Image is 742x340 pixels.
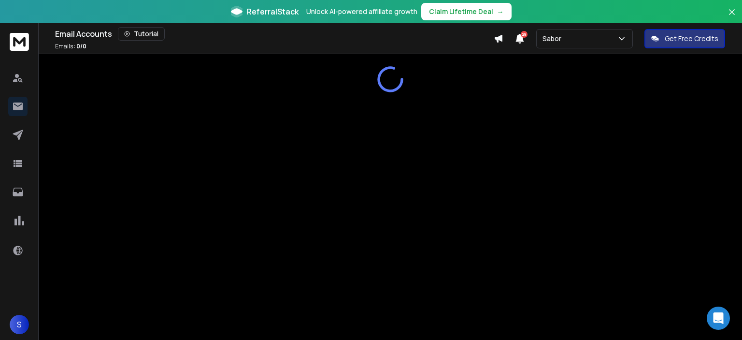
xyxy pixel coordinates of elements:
div: Open Intercom Messenger [707,307,730,330]
p: Sabor [542,34,565,44]
span: → [497,7,504,16]
p: Emails : [55,43,86,50]
button: Close banner [726,6,738,29]
span: ReferralStack [246,6,299,17]
button: Claim Lifetime Deal→ [421,3,512,20]
button: S [10,315,29,334]
span: 0 / 0 [76,42,86,50]
p: Get Free Credits [665,34,718,44]
p: Unlock AI-powered affiliate growth [306,7,417,16]
button: Get Free Credits [644,29,725,48]
button: Tutorial [118,27,165,41]
div: Email Accounts [55,27,494,41]
span: 29 [521,31,528,38]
